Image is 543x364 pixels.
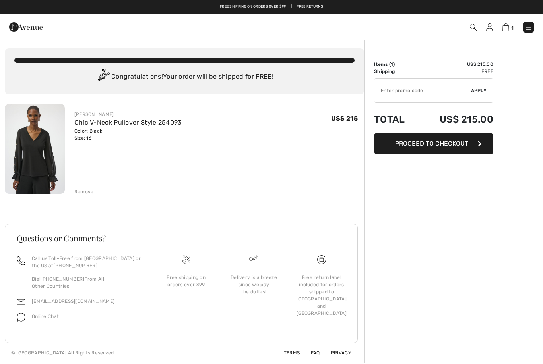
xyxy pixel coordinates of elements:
[525,23,533,31] img: Menu
[249,255,258,264] img: Delivery is a breeze since we pay the duties!
[321,350,351,356] a: Privacy
[14,69,355,85] div: Congratulations! Your order will be shipped for FREE!
[417,61,493,68] td: US$ 215.00
[32,314,59,319] span: Online Chat
[32,299,114,304] a: [EMAIL_ADDRESS][DOMAIN_NAME]
[32,275,143,290] p: Dial From All Other Countries
[5,104,65,194] img: Chic V-Neck Pullover Style 254093
[374,133,493,154] button: Proceed to Checkout
[502,22,514,32] a: 1
[182,255,190,264] img: Free shipping on orders over $99
[95,69,111,85] img: Congratulation2.svg
[391,62,393,67] span: 1
[9,23,43,30] a: 1ère Avenue
[9,19,43,35] img: 1ère Avenue
[374,68,417,75] td: Shipping
[470,24,477,31] img: Search
[502,23,509,31] img: Shopping Bag
[54,263,97,268] a: [PHONE_NUMBER]
[374,61,417,68] td: Items ( )
[417,106,493,133] td: US$ 215.00
[331,115,358,122] span: US$ 215
[374,79,471,102] input: Promo code
[294,274,349,317] div: Free return label included for orders shipped to [GEOGRAPHIC_DATA] and [GEOGRAPHIC_DATA]
[291,4,292,10] span: |
[32,255,143,269] p: Call us Toll-Free from [GEOGRAPHIC_DATA] or the US at
[471,87,487,94] span: Apply
[74,119,182,126] a: Chic V-Neck Pullover Style 254093
[17,313,25,322] img: chat
[226,274,281,295] div: Delivery is a breeze since we pay the duties!
[395,140,468,147] span: Proceed to Checkout
[317,255,326,264] img: Free shipping on orders over $99
[417,68,493,75] td: Free
[17,298,25,306] img: email
[17,256,25,265] img: call
[297,4,323,10] a: Free Returns
[301,350,320,356] a: FAQ
[374,106,417,133] td: Total
[486,23,493,31] img: My Info
[41,276,84,282] a: [PHONE_NUMBER]
[17,234,346,242] h3: Questions or Comments?
[11,349,114,356] div: © [GEOGRAPHIC_DATA] All Rights Reserved
[220,4,286,10] a: Free shipping on orders over $99
[274,350,300,356] a: Terms
[74,188,94,195] div: Remove
[159,274,213,288] div: Free shipping on orders over $99
[74,111,182,118] div: [PERSON_NAME]
[511,25,514,31] span: 1
[74,127,182,142] div: Color: Black Size: 16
